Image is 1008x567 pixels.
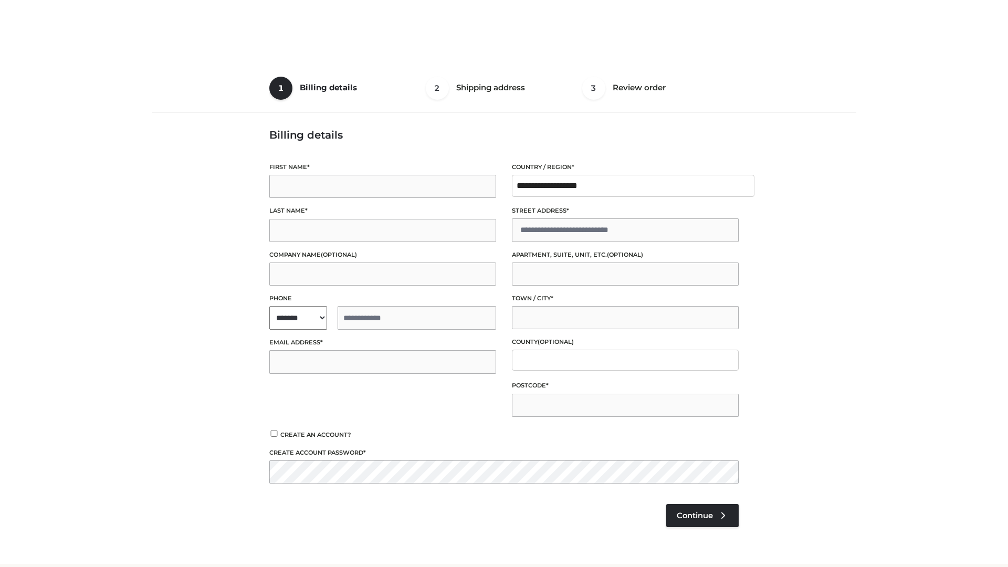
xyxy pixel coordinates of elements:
label: Street address [512,206,739,216]
input: Create an account? [269,430,279,437]
span: 1 [269,77,292,100]
a: Continue [666,504,739,527]
label: Create account password [269,448,739,458]
span: Create an account? [280,431,351,438]
label: Last name [269,206,496,216]
span: Billing details [300,82,357,92]
label: Country / Region [512,162,739,172]
span: (optional) [321,251,357,258]
label: First name [269,162,496,172]
span: (optional) [607,251,643,258]
label: Postcode [512,381,739,391]
label: Company name [269,250,496,260]
h3: Billing details [269,129,739,141]
span: 3 [582,77,605,100]
label: County [512,337,739,347]
label: Town / City [512,293,739,303]
label: Apartment, suite, unit, etc. [512,250,739,260]
span: Shipping address [456,82,525,92]
span: 2 [426,77,449,100]
span: Continue [677,511,713,520]
span: Review order [613,82,666,92]
label: Email address [269,338,496,348]
label: Phone [269,293,496,303]
span: (optional) [538,338,574,345]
